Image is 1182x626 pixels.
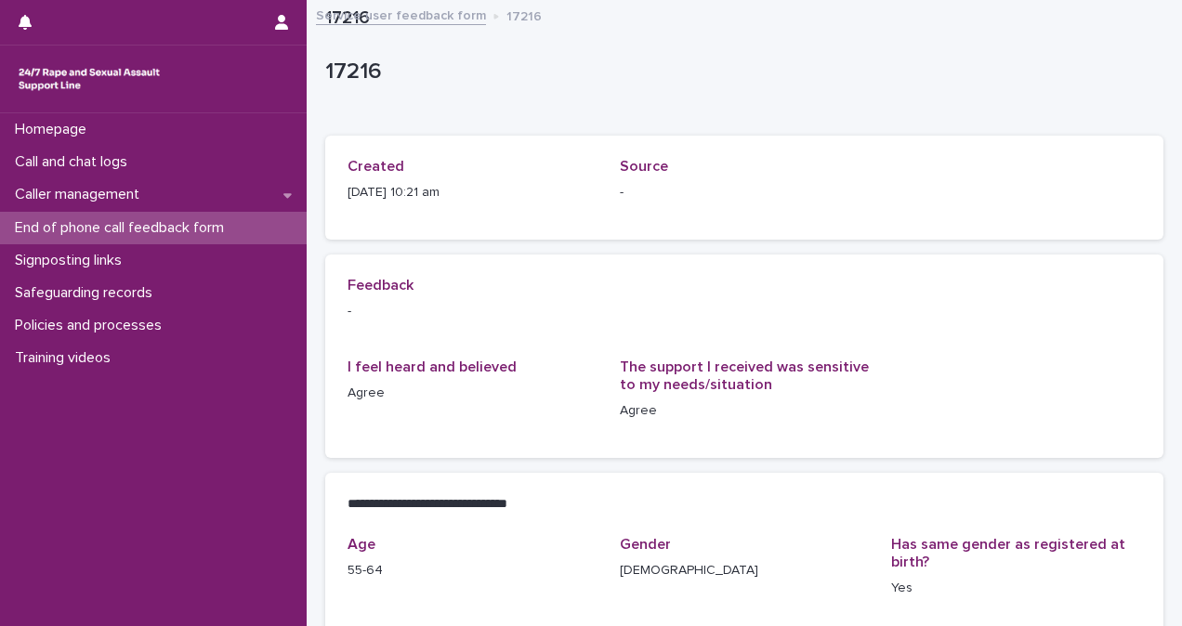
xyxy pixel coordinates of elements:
p: Safeguarding records [7,284,167,302]
p: 55-64 [348,561,598,580]
span: Source [620,159,668,174]
a: Service user feedback form [316,4,486,25]
p: 17216 [506,5,542,25]
p: Agree [348,384,598,403]
p: [DEMOGRAPHIC_DATA] [620,561,870,580]
span: Gender [620,537,671,552]
span: I feel heard and believed [348,359,517,374]
span: Has same gender as registered at birth? [891,537,1125,569]
p: Training videos [7,349,125,367]
p: Caller management [7,186,154,203]
p: Homepage [7,121,101,138]
img: rhQMoQhaT3yELyF149Cw [15,60,164,98]
span: Created [348,159,404,174]
span: Age [348,537,375,552]
p: [DATE] 10:21 am [348,183,598,202]
p: Yes [891,579,1141,598]
p: Policies and processes [7,317,177,334]
p: - [348,302,1141,321]
p: - [620,183,870,202]
span: The support I received was sensitive to my needs/situation [620,359,869,392]
p: Agree [620,401,870,421]
span: Feedback [348,278,414,293]
p: 17216 [325,59,1156,85]
p: End of phone call feedback form [7,219,239,237]
p: Signposting links [7,252,137,269]
p: Call and chat logs [7,153,142,171]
